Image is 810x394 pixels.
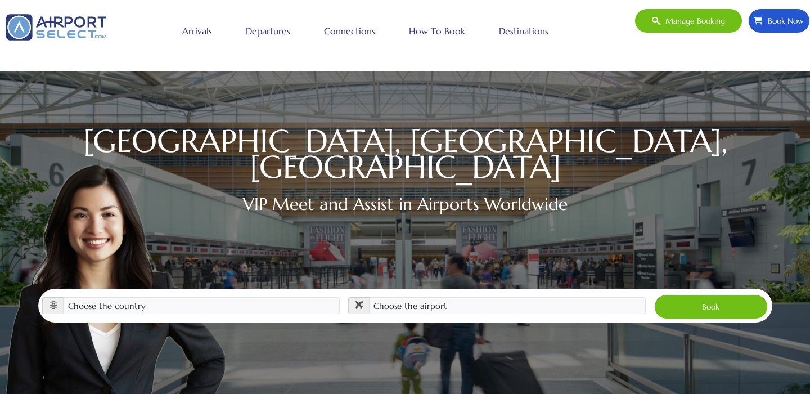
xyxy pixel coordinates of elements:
[243,17,293,45] a: Departures
[748,8,810,33] a: Book Now
[654,294,768,319] button: Book
[496,17,551,45] a: Destinations
[660,9,725,33] span: Manage booking
[762,9,804,33] span: Book Now
[406,17,468,45] a: How to book
[321,17,378,45] a: Connections
[179,17,215,45] a: Arrivals
[634,8,742,33] a: Manage booking
[38,191,772,217] h2: VIP Meet and Assist in Airports Worldwide
[38,128,772,180] h1: [GEOGRAPHIC_DATA], [GEOGRAPHIC_DATA], [GEOGRAPHIC_DATA]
